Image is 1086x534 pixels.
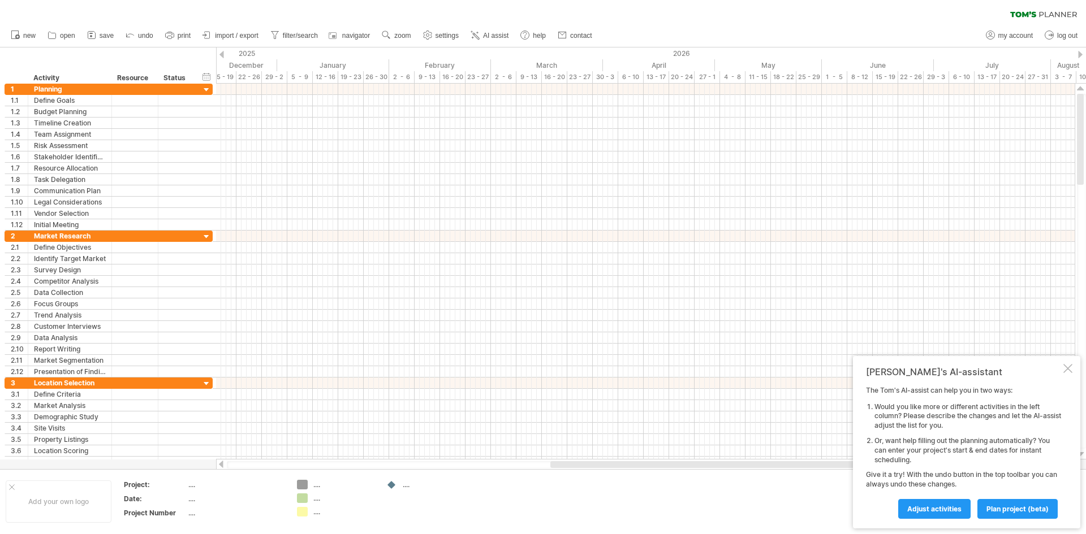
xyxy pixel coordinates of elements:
[124,508,186,518] div: Project Number
[796,71,822,83] div: 25 - 29
[491,71,516,83] div: 2 - 6
[34,457,106,467] div: Traffic Analysis
[874,402,1061,431] li: Would you like more or different activities in the left column? Please describe the changes and l...
[34,208,106,219] div: Vendor Selection
[440,71,466,83] div: 16 - 20
[313,507,375,516] div: ....
[100,32,114,40] span: save
[277,59,389,71] div: January 2026
[327,28,373,43] a: navigator
[389,71,415,83] div: 2 - 6
[34,310,106,320] div: Trend Analysis
[11,231,28,241] div: 2
[34,219,106,230] div: Initial Meeting
[117,72,152,84] div: Resource
[873,71,898,83] div: 15 - 19
[11,129,28,140] div: 1.4
[34,185,106,196] div: Communication Plan
[34,344,106,354] div: Report Writing
[34,84,106,94] div: Planning
[188,494,283,503] div: ....
[34,355,106,366] div: Market Segmentation
[983,28,1036,43] a: my account
[644,71,669,83] div: 13 - 17
[34,106,106,117] div: Budget Planning
[924,71,949,83] div: 29 - 3
[262,71,287,83] div: 29 - 2
[567,71,593,83] div: 23 - 27
[188,480,283,489] div: ....
[1025,71,1051,83] div: 27 - 31
[34,434,106,445] div: Property Listings
[518,28,549,43] a: help
[45,28,79,43] a: open
[34,264,106,275] div: Survey Design
[874,436,1061,464] li: Or, want help filling out the planning automatically? You can enter your project's start & end da...
[11,185,28,196] div: 1.9
[34,197,106,207] div: Legal Considerations
[669,71,695,83] div: 20 - 24
[34,129,106,140] div: Team Assignment
[466,71,491,83] div: 23 - 27
[34,174,106,185] div: Task Delegation
[34,163,106,173] div: Resource Allocation
[34,140,106,151] div: Risk Assessment
[123,28,157,43] a: undo
[34,411,106,422] div: Demographic Study
[313,71,338,83] div: 12 - 16
[11,344,28,354] div: 2.10
[215,32,258,40] span: import / export
[394,32,411,40] span: zoom
[60,32,75,40] span: open
[283,32,318,40] span: filter/search
[338,71,364,83] div: 19 - 23
[11,84,28,94] div: 1
[124,494,186,503] div: Date:
[6,480,111,523] div: Add your own logo
[11,366,28,377] div: 2.12
[287,71,313,83] div: 5 - 9
[11,298,28,309] div: 2.6
[745,71,771,83] div: 11 - 15
[211,71,236,83] div: 15 - 19
[11,445,28,456] div: 3.6
[822,71,847,83] div: 1 - 5
[11,400,28,411] div: 3.2
[11,219,28,230] div: 1.12
[468,28,512,43] a: AI assist
[420,28,462,43] a: settings
[34,389,106,400] div: Define Criteria
[720,71,745,83] div: 4 - 8
[403,480,464,489] div: ....
[570,32,592,40] span: contact
[533,32,546,40] span: help
[998,32,1033,40] span: my account
[11,95,28,106] div: 1.1
[34,377,106,388] div: Location Selection
[847,71,873,83] div: 8 - 12
[178,32,191,40] span: print
[11,197,28,207] div: 1.10
[33,72,105,84] div: Activity
[11,423,28,433] div: 3.4
[11,174,28,185] div: 1.8
[11,253,28,264] div: 2.2
[1000,71,1025,83] div: 20 - 24
[23,32,36,40] span: new
[436,32,459,40] span: settings
[34,445,106,456] div: Location Scoring
[11,411,28,422] div: 3.3
[11,140,28,151] div: 1.5
[160,59,277,71] div: December 2025
[516,71,542,83] div: 9 - 13
[34,423,106,433] div: Site Visits
[695,71,720,83] div: 27 - 1
[1042,28,1081,43] a: log out
[1051,71,1076,83] div: 3 - 7
[379,28,414,43] a: zoom
[11,151,28,162] div: 1.6
[975,71,1000,83] div: 13 - 17
[11,310,28,320] div: 2.7
[555,28,596,43] a: contact
[11,242,28,253] div: 2.1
